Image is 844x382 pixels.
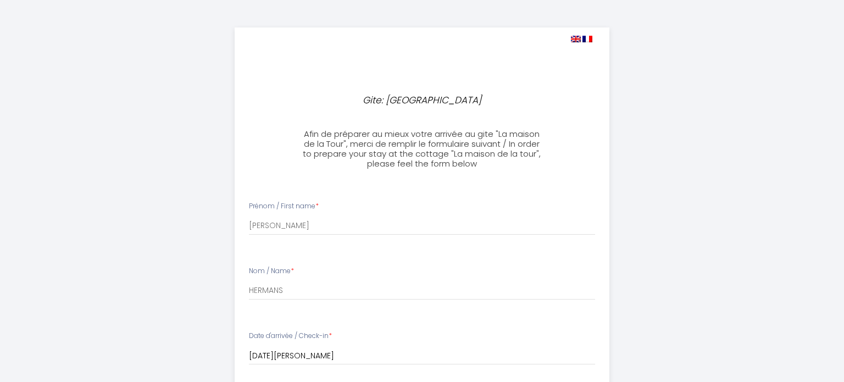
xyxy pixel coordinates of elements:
label: Nom / Name [249,266,294,276]
h3: Afin de préparer au mieux votre arrivée au gite "La maison de la Tour", merci de remplir le formu... [299,129,544,169]
p: Gite: [GEOGRAPHIC_DATA] [304,93,540,108]
label: Date d'arrivée / Check-in [249,331,332,341]
img: fr.png [582,36,592,42]
label: Prénom / First name [249,201,319,212]
img: en.png [571,36,581,42]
